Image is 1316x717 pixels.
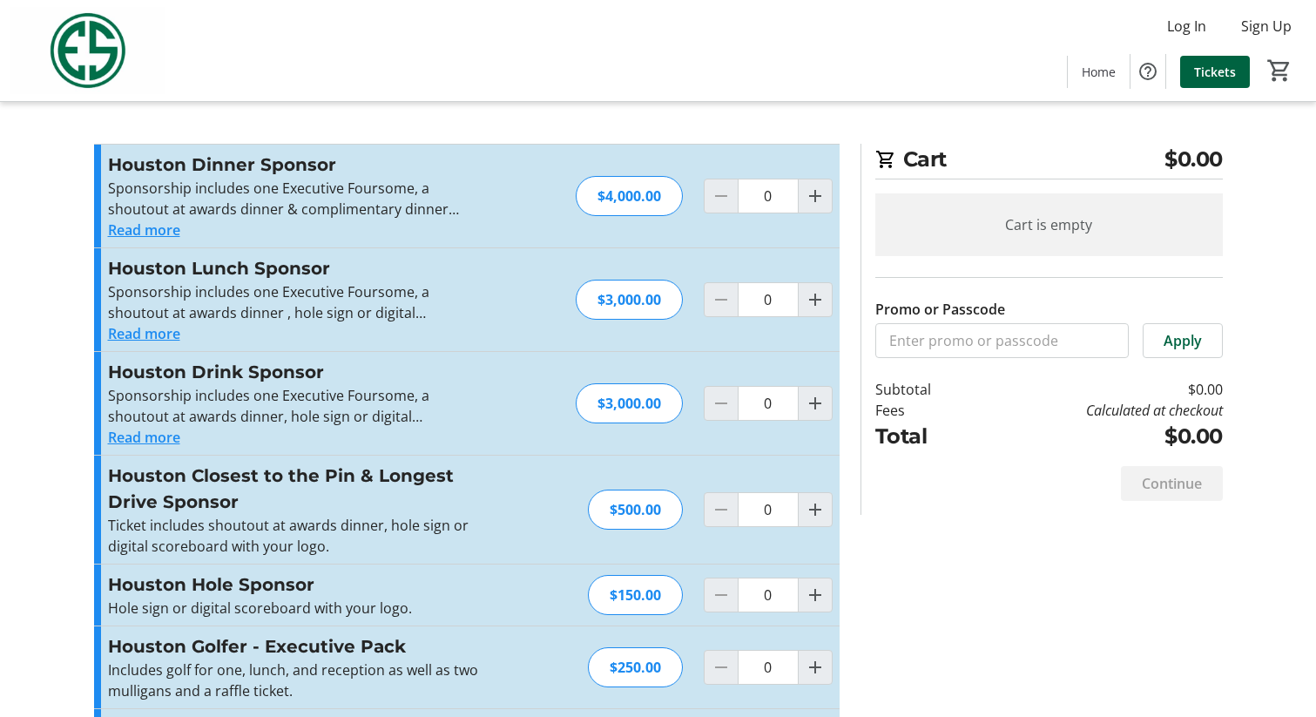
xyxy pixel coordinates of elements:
[1194,63,1236,81] span: Tickets
[108,255,489,281] h3: Houston Lunch Sponsor
[1241,16,1292,37] span: Sign Up
[1227,12,1306,40] button: Sign Up
[108,359,489,385] h3: Houston Drink Sponsor
[1143,323,1223,358] button: Apply
[108,152,489,178] h3: Houston Dinner Sponsor
[588,647,683,687] div: $250.00
[875,299,1005,320] label: Promo or Passcode
[975,400,1222,421] td: Calculated at checkout
[108,220,180,240] button: Read more
[799,493,832,526] button: Increment by one
[875,144,1223,179] h2: Cart
[108,515,489,557] p: Ticket includes shoutout at awards dinner, hole sign or digital scoreboard with your logo.
[108,598,489,619] p: Hole sign or digital scoreboard with your logo.
[738,386,799,421] input: Houston Drink Sponsor Quantity
[108,660,489,701] p: Includes golf for one, lunch, and reception as well as two mulligans and a raffle ticket.
[875,400,976,421] td: Fees
[108,178,489,220] p: Sponsorship includes one Executive Foursome, a shoutout at awards dinner & complimentary dinner a...
[1130,54,1165,89] button: Help
[975,421,1222,452] td: $0.00
[1153,12,1220,40] button: Log In
[875,379,976,400] td: Subtotal
[576,280,683,320] div: $3,000.00
[576,176,683,216] div: $4,000.00
[108,572,489,598] h3: Houston Hole Sponsor
[588,490,683,530] div: $500.00
[1082,63,1116,81] span: Home
[738,492,799,527] input: Houston Closest to the Pin & Longest Drive Sponsor Quantity
[1264,55,1295,86] button: Cart
[1180,56,1250,88] a: Tickets
[975,379,1222,400] td: $0.00
[108,281,489,323] p: Sponsorship includes one Executive Foursome, a shoutout at awards dinner , hole sign or digital s...
[799,283,832,316] button: Increment by one
[738,179,799,213] input: Houston Dinner Sponsor Quantity
[108,323,180,344] button: Read more
[1164,330,1202,351] span: Apply
[738,650,799,685] input: Houston Golfer - Executive Pack Quantity
[108,633,489,660] h3: Houston Golfer - Executive Pack
[10,7,165,94] img: Evans Scholars Foundation's Logo
[799,578,832,612] button: Increment by one
[738,282,799,317] input: Houston Lunch Sponsor Quantity
[108,427,180,448] button: Read more
[799,179,832,213] button: Increment by one
[875,421,976,452] td: Total
[1164,144,1223,175] span: $0.00
[799,387,832,420] button: Increment by one
[576,383,683,423] div: $3,000.00
[875,193,1223,256] div: Cart is empty
[738,578,799,612] input: Houston Hole Sponsor Quantity
[1167,16,1206,37] span: Log In
[1068,56,1130,88] a: Home
[799,651,832,684] button: Increment by one
[108,385,489,427] p: Sponsorship includes one Executive Foursome, a shoutout at awards dinner, hole sign or digital sc...
[588,575,683,615] div: $150.00
[875,323,1129,358] input: Enter promo or passcode
[108,463,489,515] h3: Houston Closest to the Pin & Longest Drive Sponsor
